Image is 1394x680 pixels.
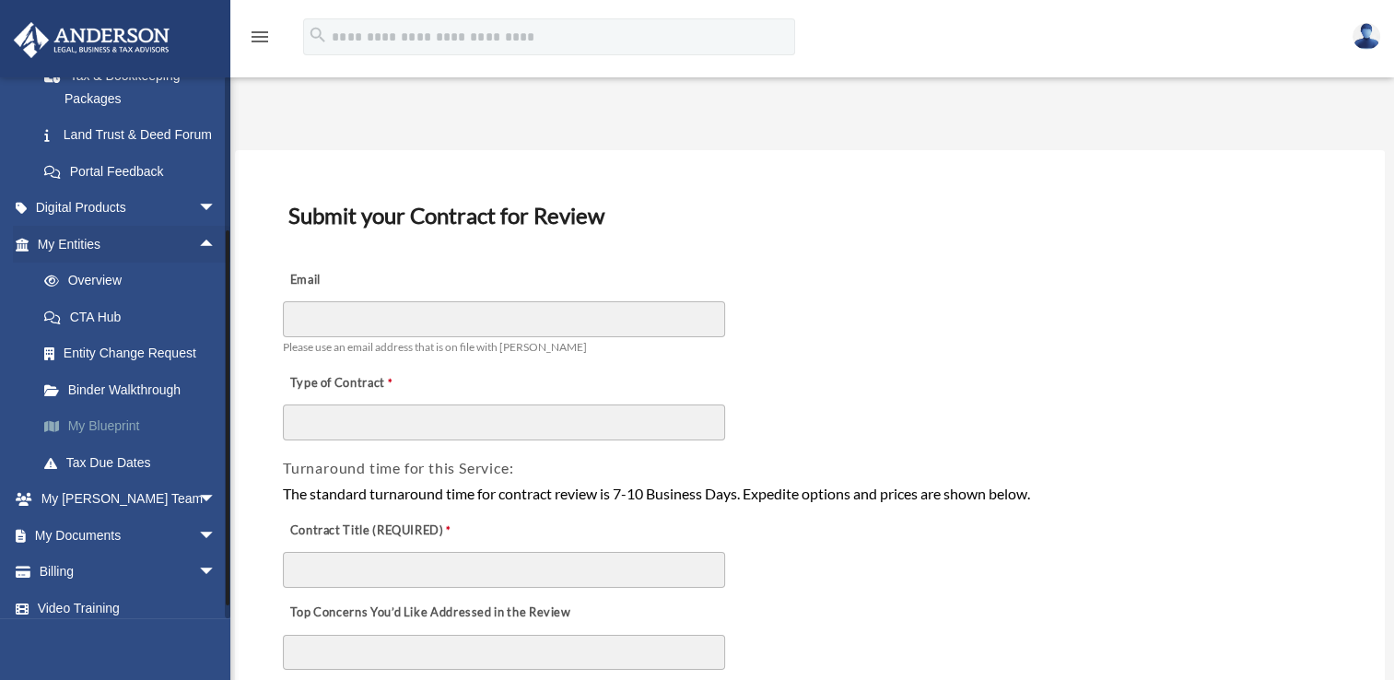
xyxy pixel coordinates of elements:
a: Digital Productsarrow_drop_down [13,190,244,227]
a: Tax & Bookkeeping Packages [26,58,244,117]
a: My Entitiesarrow_drop_up [13,226,244,263]
a: Tax Due Dates [26,444,244,481]
span: arrow_drop_up [198,226,235,264]
a: My Blueprint [26,408,244,445]
a: My Documentsarrow_drop_down [13,517,244,554]
span: arrow_drop_down [198,517,235,555]
a: My [PERSON_NAME] Teamarrow_drop_down [13,481,244,518]
a: Video Training [13,590,244,627]
span: arrow_drop_down [198,481,235,519]
label: Type of Contract [283,370,467,396]
label: Contract Title (REQUIRED) [283,518,467,544]
div: The standard turnaround time for contract review is 7-10 Business Days. Expedite options and pric... [283,482,1337,506]
label: Email [283,267,467,293]
a: Entity Change Request [26,335,244,372]
a: CTA Hub [26,299,244,335]
a: Portal Feedback [26,153,244,190]
a: Binder Walkthrough [26,371,244,408]
span: arrow_drop_down [198,190,235,228]
img: Anderson Advisors Platinum Portal [8,22,175,58]
i: search [308,25,328,45]
span: Turnaround time for this Service: [283,459,513,476]
span: arrow_drop_down [198,554,235,592]
a: Land Trust & Deed Forum [26,117,244,154]
a: menu [249,32,271,48]
h3: Submit your Contract for Review [281,196,1339,235]
img: User Pic [1353,23,1380,50]
span: Please use an email address that is on file with [PERSON_NAME] [283,340,587,354]
a: Overview [26,263,244,299]
i: menu [249,26,271,48]
a: Billingarrow_drop_down [13,554,244,591]
label: Top Concerns You’d Like Addressed in the Review [283,600,576,626]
